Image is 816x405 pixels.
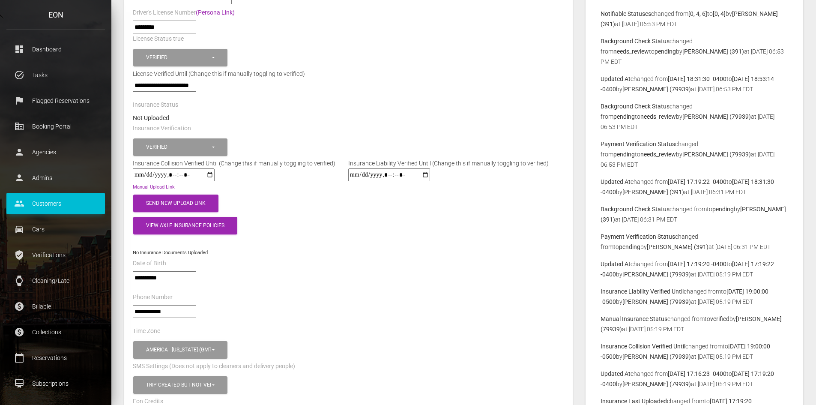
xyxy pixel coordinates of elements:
b: Updated At [601,370,631,377]
label: License Status true [133,35,184,43]
a: paid Collections [6,321,105,343]
p: changed from to by at [DATE] 05:19 PM EDT [601,286,788,307]
p: changed from to by at [DATE] 06:53 PM EDT [601,74,788,94]
label: Driver's License Number [133,9,235,17]
b: pending [712,206,734,213]
small: No Insurance Documents Uploaded [133,250,208,255]
p: changed from to by at [DATE] 06:53 PM EDT [601,9,788,29]
a: flag Flagged Reservations [6,90,105,111]
p: Customers [13,197,99,210]
b: [PERSON_NAME] (79939) [682,151,751,158]
p: Dashboard [13,43,99,56]
b: [PERSON_NAME] (79939) [622,381,691,387]
a: paid Billable [6,296,105,317]
b: [0, 4] [713,10,726,17]
b: Updated At [601,178,631,185]
label: Insurance Verification [133,124,191,133]
p: Agencies [13,146,99,159]
p: Cars [13,223,99,236]
label: Insurance Status [133,101,178,109]
p: changed from to by at [DATE] 06:53 PM EDT [601,139,788,170]
button: Trip created but not verified, Customer is verified and trip is set to go [133,376,227,394]
b: needs_review [613,48,649,55]
p: changed from to by at [DATE] 05:19 PM EDT [601,369,788,389]
p: changed from to by at [DATE] 06:53 PM EDT [601,36,788,67]
b: Background Check Status [601,206,670,213]
b: pending [613,113,635,120]
button: View Axle Insurance Policies [133,217,237,234]
b: [PERSON_NAME] (391) [682,48,744,55]
a: dashboard Dashboard [6,39,105,60]
b: [PERSON_NAME] (79939) [622,353,691,360]
b: [0, 4, 6] [688,10,707,17]
p: changed from to by at [DATE] 06:31 PM EDT [601,177,788,197]
b: Manual Insurance Status [601,315,667,322]
p: Verifications [13,249,99,261]
b: needs_review [640,113,676,120]
a: calendar_today Reservations [6,347,105,369]
p: Admins [13,171,99,184]
a: task_alt Tasks [6,64,105,86]
a: verified_user Verifications [6,244,105,266]
b: Background Check Status [601,103,670,110]
b: Insurance Collision Verified Until [601,343,685,350]
b: Updated At [601,261,631,267]
b: pending [613,151,635,158]
a: drive_eta Cars [6,219,105,240]
a: corporate_fare Booking Portal [6,116,105,137]
div: America - [US_STATE] (GMT -05:00) [146,346,211,354]
b: Background Check Status [601,38,670,45]
p: changed from to by at [DATE] 05:19 PM EDT [601,314,788,334]
b: [PERSON_NAME] (79939) [622,86,691,93]
b: Payment Verification Status [601,233,675,240]
label: Date of Birth [133,259,166,268]
b: [PERSON_NAME] (391) [622,189,684,195]
p: Tasks [13,69,99,81]
b: [DATE] 17:16:23 -0400 [668,370,726,377]
div: License Verified Until (Change this if manually toggling to verified) [126,69,571,79]
a: person Admins [6,167,105,189]
p: Collections [13,326,99,339]
p: Booking Portal [13,120,99,133]
b: verified [710,315,729,322]
div: Trip created but not verified , Customer is verified and trip is set to go [146,381,211,389]
a: card_membership Subscriptions [6,373,105,394]
b: [PERSON_NAME] (391) [647,243,708,250]
button: America - New York (GMT -05:00) [133,341,227,359]
p: Reservations [13,351,99,364]
p: Subscriptions [13,377,99,390]
b: Insurance Last Uploaded [601,398,667,405]
b: [PERSON_NAME] (79939) [682,113,751,120]
button: Verified [133,49,227,66]
label: Phone Number [133,293,173,302]
b: [DATE] 17:19:20 -0400 [668,261,726,267]
b: Updated At [601,75,631,82]
b: [DATE] 17:19:22 -0400 [668,178,726,185]
b: [DATE] 18:31:30 -0400 [668,75,726,82]
div: Verified [146,54,211,61]
div: Insurance Liability Verified Until (Change this if manually toggling to verified) [342,158,555,168]
a: watch Cleaning/Late [6,270,105,291]
p: changed from to by at [DATE] 05:19 PM EDT [601,341,788,362]
p: changed from to by at [DATE] 06:53 PM EDT [601,101,788,132]
b: pending [655,48,676,55]
a: Manual Upload Link [133,184,175,190]
a: (Persona Link) [196,9,235,16]
p: Flagged Reservations [13,94,99,107]
label: SMS Settings (Does not apply to cleaners and delivery people) [133,362,295,371]
b: Insurance Liability Verified Until [601,288,684,295]
b: Notifiable Statuses [601,10,651,17]
button: Verified [133,138,227,156]
b: pending [619,243,640,250]
b: [PERSON_NAME] (79939) [622,271,691,278]
b: [PERSON_NAME] (79939) [622,298,691,305]
div: Insurance Collision Verified Until (Change this if manually toggling to verified) [126,158,342,168]
a: people Customers [6,193,105,214]
p: Cleaning/Late [13,274,99,287]
b: Payment Verification Status [601,141,675,147]
b: needs_review [640,151,676,158]
strong: Not Uploaded [133,114,169,121]
p: changed from to by at [DATE] 06:31 PM EDT [601,204,788,225]
p: changed from to by at [DATE] 05:19 PM EDT [601,259,788,279]
p: changed from to by at [DATE] 06:31 PM EDT [601,231,788,252]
